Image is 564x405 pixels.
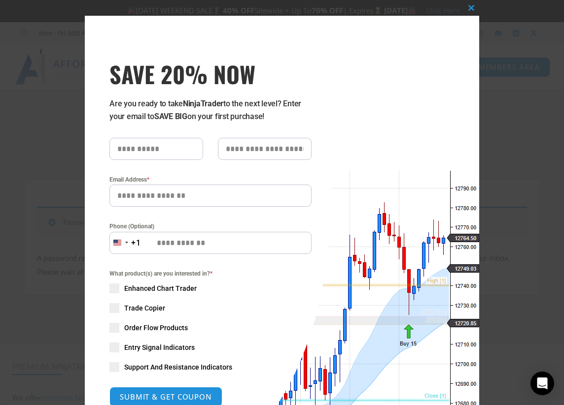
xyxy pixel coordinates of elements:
div: +1 [131,237,141,249]
label: Trade Copier [109,303,312,313]
strong: NinjaTrader [183,99,223,108]
span: SAVE 20% NOW [109,60,312,88]
button: Selected country [109,232,141,254]
span: Trade Copier [124,303,165,313]
label: Entry Signal Indicators [109,343,312,352]
span: What product(s) are you interested in? [109,269,312,279]
span: Support And Resistance Indicators [124,362,232,372]
p: Are you ready to take to the next level? Enter your email to on your first purchase! [109,97,312,123]
strong: SAVE BIG [154,112,187,121]
label: Order Flow Products [109,323,312,333]
div: Open Intercom Messenger [530,372,554,395]
span: Entry Signal Indicators [124,343,195,352]
label: Enhanced Chart Trader [109,283,312,293]
span: Order Flow Products [124,323,188,333]
label: Support And Resistance Indicators [109,362,312,372]
span: Enhanced Chart Trader [124,283,197,293]
label: Phone (Optional) [109,221,312,231]
label: Email Address [109,175,312,185]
